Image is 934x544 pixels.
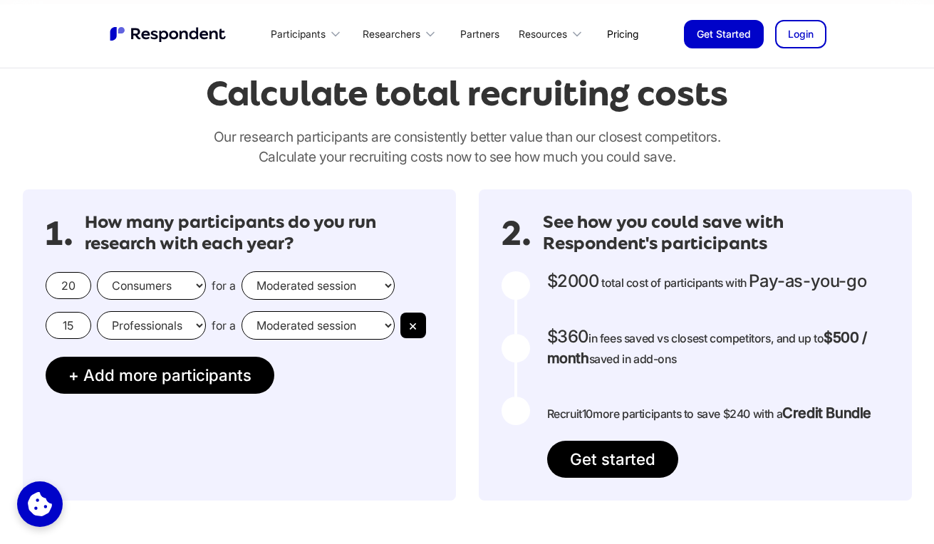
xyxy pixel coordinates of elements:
img: Untitled UI logotext [108,25,229,43]
a: Get Started [684,20,764,48]
h3: See how you could save with Respondent's participants [543,212,889,254]
strong: $500 / month [547,329,867,367]
button: + Add more participants [46,357,274,394]
a: Pricing [596,17,650,51]
div: Participants [271,27,326,41]
a: Get started [547,441,678,478]
div: Researchers [354,17,448,51]
div: Resources [519,27,567,41]
span: for a [212,278,236,293]
a: Login [775,20,826,48]
h2: Calculate total recruiting costs [206,74,728,113]
a: Partners [449,17,511,51]
strong: Credit Bundle [782,404,871,422]
span: total cost of participants with [601,276,747,290]
span: Add more participants [83,365,251,385]
span: for a [212,318,236,333]
span: 2. [502,226,531,241]
span: + [68,365,79,385]
button: × [400,313,426,338]
span: 10 [582,407,593,421]
p: in fees saved vs closest competitors, and up to saved in add-ons [547,327,889,369]
div: Participants [263,17,354,51]
div: Researchers [363,27,420,41]
span: $360 [547,326,588,347]
span: $2000 [547,271,599,291]
span: Pay-as-you-go [749,271,866,291]
span: 1. [46,226,73,241]
p: Our research participants are consistently better value than our closest competitors. [23,127,912,167]
span: Calculate your recruiting costs now to see how much you could save. [259,148,676,165]
div: Resources [511,17,596,51]
p: Recruit more participants to save $240 with a [547,403,871,424]
h3: How many participants do you run research with each year? [85,212,433,254]
a: home [108,25,229,43]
